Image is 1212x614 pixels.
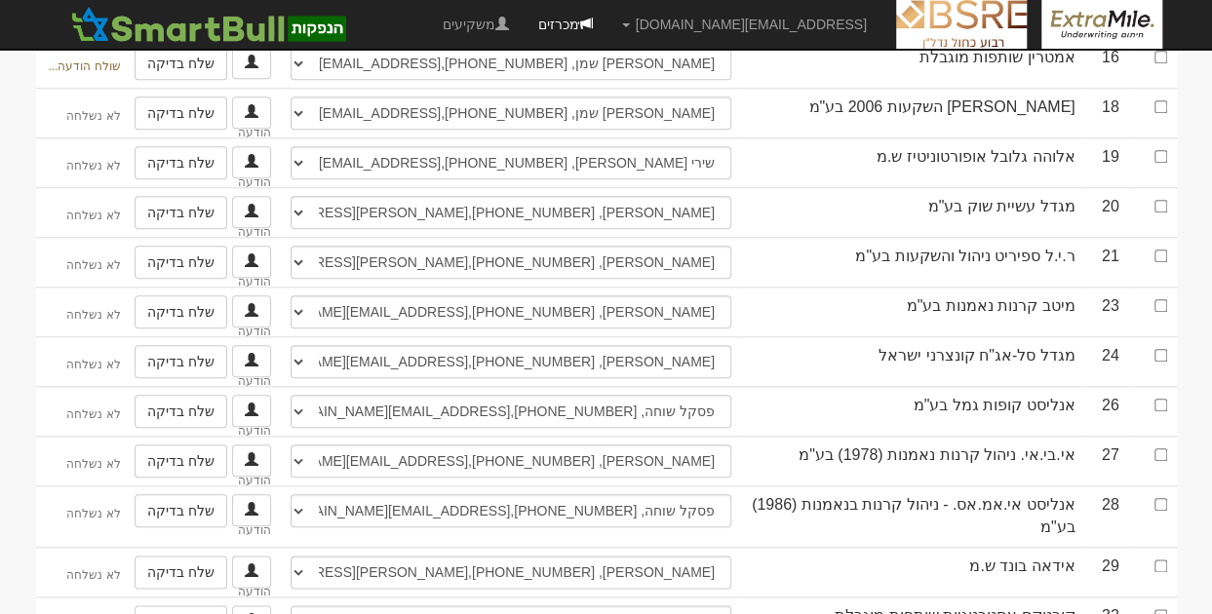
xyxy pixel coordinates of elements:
a: שלח בדיקה [135,444,227,478]
sub: לא נשלחה הודעה [66,407,270,438]
sub: שולח הודעה... [48,59,120,73]
td: 20 [1085,187,1129,237]
a: שלח בדיקה [135,246,227,279]
td: 16 [1085,38,1129,88]
td: 27 [1085,436,1129,485]
td: אמטרין שותפות מוגבלת [741,38,1085,88]
img: SmartBull Logo [65,5,352,44]
a: שלח בדיקה [135,196,227,229]
sub: לא נשלחה הודעה [66,308,270,338]
a: שלח בדיקה [135,345,227,378]
a: שלח בדיקה [135,295,227,328]
td: מגדל סל-אג"ח קונצרני ישראל [741,336,1085,386]
td: מיטב קרנות נאמנות בע"מ [741,287,1085,336]
a: שלח בדיקה [135,96,227,130]
td: אידאה בונד ש.מ [741,547,1085,596]
td: ר.י.ל ספיריט ניהול והשקעות בע"מ [741,237,1085,287]
a: שלח בדיקה [135,395,227,428]
td: אי.בי.אי. ניהול קרנות נאמנות (1978) בע"מ [741,436,1085,485]
td: 19 [1085,137,1129,187]
td: אלוהה גלובל אופורטוניטיז ש.מ [741,137,1085,187]
td: אנליסט קופות גמל בע"מ [741,386,1085,436]
td: 18 [1085,88,1129,137]
td: 29 [1085,547,1129,596]
td: 28 [1085,485,1129,547]
td: אנליסט אי.אמ.אס. - ניהול קרנות בנאמנות (1986) בע"מ [741,485,1085,547]
sub: לא נשלחה הודעה [66,568,270,598]
sub: לא נשלחה הודעה [66,358,270,388]
sub: לא נשלחה הודעה [66,109,270,139]
a: שלח בדיקה [135,47,227,80]
a: שלח בדיקה [135,556,227,589]
td: 23 [1085,287,1129,336]
td: מגדל עשיית שוק בע"מ [741,187,1085,237]
sub: לא נשלחה הודעה [66,457,270,487]
sub: לא נשלחה הודעה [66,209,270,239]
a: שלח בדיקה [135,494,227,527]
td: 26 [1085,386,1129,436]
a: שלח בדיקה [135,146,227,179]
sub: לא נשלחה הודעה [66,159,270,189]
td: [PERSON_NAME] השקעות 2006 בע"מ [741,88,1085,137]
sub: לא נשלחה הודעה [66,507,270,537]
sub: לא נשלחה הודעה [66,258,270,288]
span: שולח הודעה לhanis@barakcapital.com... [48,57,120,73]
td: 21 [1085,237,1129,287]
td: 24 [1085,336,1129,386]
